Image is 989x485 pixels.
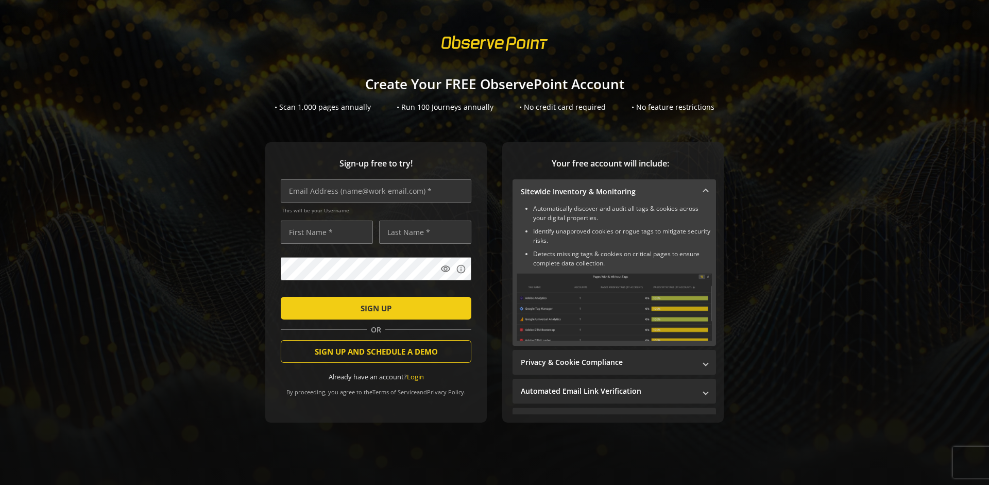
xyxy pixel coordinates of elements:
[632,102,714,112] div: • No feature restrictions
[372,388,417,396] a: Terms of Service
[513,350,716,375] mat-expansion-panel-header: Privacy & Cookie Compliance
[379,221,471,244] input: Last Name *
[282,207,471,214] span: This will be your Username
[315,342,438,361] span: SIGN UP AND SCHEDULE A DEMO
[281,221,373,244] input: First Name *
[513,204,716,346] div: Sitewide Inventory & Monitoring
[533,227,712,245] li: Identify unapproved cookies or rogue tags to mitigate security risks.
[367,325,385,335] span: OR
[281,179,471,203] input: Email Address (name@work-email.com) *
[397,102,493,112] div: • Run 100 Journeys annually
[427,388,464,396] a: Privacy Policy
[521,357,695,367] mat-panel-title: Privacy & Cookie Compliance
[275,102,371,112] div: • Scan 1,000 pages annually
[519,102,606,112] div: • No credit card required
[517,273,712,341] img: Sitewide Inventory & Monitoring
[361,299,391,317] span: SIGN UP
[281,372,471,382] div: Already have an account?
[281,381,471,396] div: By proceeding, you agree to the and .
[521,386,695,396] mat-panel-title: Automated Email Link Verification
[281,340,471,363] button: SIGN UP AND SCHEDULE A DEMO
[440,264,451,274] mat-icon: visibility
[513,408,716,432] mat-expansion-panel-header: Performance Monitoring with Web Vitals
[521,187,695,197] mat-panel-title: Sitewide Inventory & Monitoring
[513,158,708,170] span: Your free account will include:
[281,297,471,320] button: SIGN UP
[513,379,716,404] mat-expansion-panel-header: Automated Email Link Verification
[513,179,716,204] mat-expansion-panel-header: Sitewide Inventory & Monitoring
[281,158,471,170] span: Sign-up free to try!
[456,264,466,274] mat-icon: info
[533,249,712,268] li: Detects missing tags & cookies on critical pages to ensure complete data collection.
[407,372,424,381] a: Login
[533,204,712,223] li: Automatically discover and audit all tags & cookies across your digital properties.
